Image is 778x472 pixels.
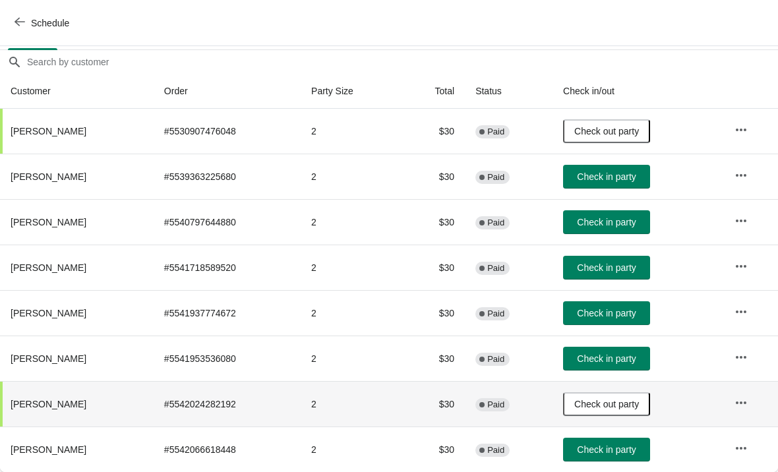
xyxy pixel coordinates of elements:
[563,165,650,189] button: Check in party
[563,438,650,461] button: Check in party
[487,309,504,319] span: Paid
[487,127,504,137] span: Paid
[154,245,301,290] td: # 5541718589520
[301,154,401,199] td: 2
[577,171,636,182] span: Check in party
[301,381,401,427] td: 2
[11,262,86,273] span: [PERSON_NAME]
[154,381,301,427] td: # 5542024282192
[563,256,650,280] button: Check in party
[401,245,465,290] td: $30
[301,336,401,381] td: 2
[401,381,465,427] td: $30
[26,50,778,74] input: Search by customer
[401,74,465,109] th: Total
[154,199,301,245] td: # 5540797644880
[7,11,80,35] button: Schedule
[487,445,504,456] span: Paid
[301,74,401,109] th: Party Size
[563,392,650,416] button: Check out party
[401,154,465,199] td: $30
[401,290,465,336] td: $30
[487,172,504,183] span: Paid
[574,399,639,409] span: Check out party
[154,290,301,336] td: # 5541937774672
[154,336,301,381] td: # 5541953536080
[401,199,465,245] td: $30
[11,399,86,409] span: [PERSON_NAME]
[574,126,639,136] span: Check out party
[577,353,636,364] span: Check in party
[487,399,504,410] span: Paid
[487,218,504,228] span: Paid
[154,74,301,109] th: Order
[301,199,401,245] td: 2
[577,262,636,273] span: Check in party
[577,444,636,455] span: Check in party
[487,263,504,274] span: Paid
[563,347,650,370] button: Check in party
[487,354,504,365] span: Paid
[11,353,86,364] span: [PERSON_NAME]
[465,74,553,109] th: Status
[553,74,724,109] th: Check in/out
[154,427,301,472] td: # 5542066618448
[11,444,86,455] span: [PERSON_NAME]
[11,217,86,227] span: [PERSON_NAME]
[563,210,650,234] button: Check in party
[301,245,401,290] td: 2
[401,109,465,154] td: $30
[563,301,650,325] button: Check in party
[11,171,86,182] span: [PERSON_NAME]
[401,336,465,381] td: $30
[301,109,401,154] td: 2
[154,154,301,199] td: # 5539363225680
[577,308,636,318] span: Check in party
[401,427,465,472] td: $30
[11,308,86,318] span: [PERSON_NAME]
[563,119,650,143] button: Check out party
[301,290,401,336] td: 2
[154,109,301,154] td: # 5530907476048
[11,126,86,136] span: [PERSON_NAME]
[31,18,69,28] span: Schedule
[301,427,401,472] td: 2
[577,217,636,227] span: Check in party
